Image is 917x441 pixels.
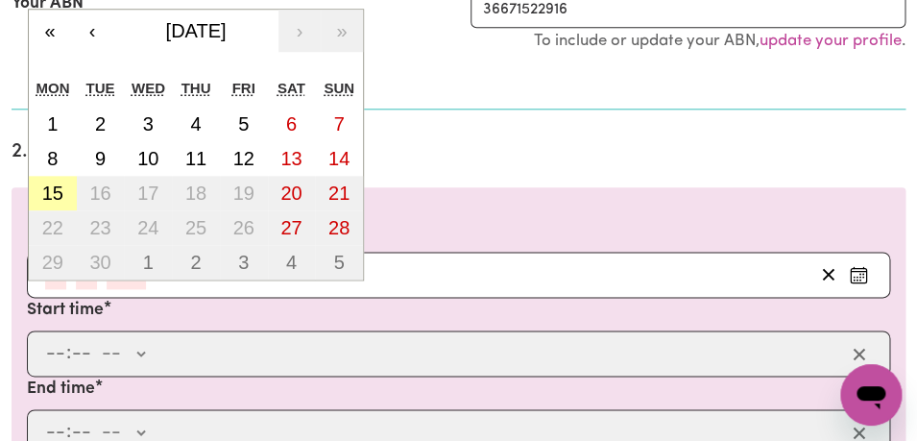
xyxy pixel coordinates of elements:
button: [DATE] [113,10,278,52]
button: September 2, 2025 [77,107,125,141]
abbr: September 16, 2025 [89,183,110,204]
abbr: September 8, 2025 [47,148,58,169]
abbr: September 24, 2025 [137,217,158,238]
button: September 28, 2025 [315,210,363,245]
input: -- [71,339,92,368]
abbr: Sunday [324,80,354,96]
button: October 4, 2025 [268,245,316,280]
button: September 14, 2025 [315,141,363,176]
button: › [278,10,321,52]
abbr: September 13, 2025 [280,148,302,169]
button: « [29,10,71,52]
abbr: September 25, 2025 [185,217,206,238]
abbr: September 9, 2025 [95,148,106,169]
button: September 21, 2025 [315,176,363,210]
button: September 22, 2025 [29,210,77,245]
button: September 10, 2025 [124,141,172,176]
button: September 7, 2025 [315,107,363,141]
abbr: September 11, 2025 [185,148,206,169]
button: September 19, 2025 [220,176,268,210]
abbr: September 14, 2025 [328,148,350,169]
abbr: September 17, 2025 [137,183,158,204]
abbr: September 10, 2025 [137,148,158,169]
button: September 8, 2025 [29,141,77,176]
button: September 26, 2025 [220,210,268,245]
button: September 12, 2025 [220,141,268,176]
button: September 23, 2025 [77,210,125,245]
button: ‹ [71,10,113,52]
button: September 1, 2025 [29,107,77,141]
button: September 18, 2025 [172,176,220,210]
button: Enter the date of care work [843,260,874,289]
button: » [321,10,363,52]
abbr: September 19, 2025 [233,183,254,204]
abbr: October 1, 2025 [143,252,154,273]
abbr: September 22, 2025 [42,217,63,238]
abbr: September 12, 2025 [233,148,254,169]
button: September 24, 2025 [124,210,172,245]
button: September 30, 2025 [77,245,125,280]
abbr: September 21, 2025 [328,183,350,204]
abbr: September 30, 2025 [89,252,110,273]
button: September 27, 2025 [268,210,316,245]
button: September 13, 2025 [268,141,316,176]
button: September 25, 2025 [172,210,220,245]
span: / [66,264,76,285]
button: September 3, 2025 [124,107,172,141]
button: September 4, 2025 [172,107,220,141]
a: update your profile [760,33,902,49]
button: September 5, 2025 [220,107,268,141]
button: September 29, 2025 [29,245,77,280]
abbr: September 28, 2025 [328,217,350,238]
button: September 6, 2025 [268,107,316,141]
button: September 15, 2025 [29,176,77,210]
abbr: October 2, 2025 [190,252,201,273]
button: September 16, 2025 [77,176,125,210]
abbr: Friday [232,80,255,96]
abbr: Monday [36,80,70,96]
abbr: Saturday [278,80,305,96]
abbr: September 26, 2025 [233,217,254,238]
button: October 5, 2025 [315,245,363,280]
abbr: October 4, 2025 [286,252,297,273]
label: End time [27,377,95,402]
span: [DATE] [166,20,227,41]
small: To include or update your ABN, . [534,33,905,49]
abbr: September 15, 2025 [42,183,63,204]
abbr: September 27, 2025 [280,217,302,238]
abbr: September 20, 2025 [280,183,302,204]
abbr: September 1, 2025 [47,113,58,135]
abbr: September 6, 2025 [286,113,297,135]
abbr: October 3, 2025 [238,252,249,273]
abbr: September 3, 2025 [143,113,154,135]
abbr: Thursday [181,80,211,96]
abbr: Tuesday [86,80,115,96]
label: Start time [27,298,104,323]
h2: 2. Enter the details of your shift(s) [12,140,905,164]
button: September 17, 2025 [124,176,172,210]
abbr: October 5, 2025 [334,252,345,273]
span: : [66,343,71,364]
abbr: September 2, 2025 [95,113,106,135]
abbr: September 23, 2025 [89,217,110,238]
abbr: September 4, 2025 [190,113,201,135]
abbr: September 7, 2025 [334,113,345,135]
button: September 20, 2025 [268,176,316,210]
button: September 11, 2025 [172,141,220,176]
input: -- [45,339,66,368]
button: October 3, 2025 [220,245,268,280]
abbr: September 29, 2025 [42,252,63,273]
button: Clear date [813,260,843,289]
label: Date of care work [27,218,166,243]
button: October 1, 2025 [124,245,172,280]
button: October 2, 2025 [172,245,220,280]
abbr: September 5, 2025 [238,113,249,135]
iframe: Button to launch messaging window [840,364,902,426]
abbr: Wednesday [132,80,165,96]
span: / [97,264,107,285]
button: September 9, 2025 [77,141,125,176]
abbr: September 18, 2025 [185,183,206,204]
